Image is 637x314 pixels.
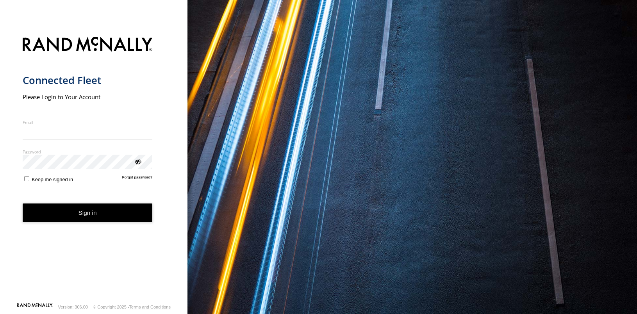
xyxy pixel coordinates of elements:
div: ViewPassword [134,157,141,165]
img: Rand McNally [23,35,153,55]
span: Keep me signed in [32,177,73,182]
a: Terms and Conditions [129,305,171,309]
div: © Copyright 2025 - [93,305,171,309]
label: Password [23,149,153,155]
a: Forgot password? [122,175,153,182]
div: Version: 306.00 [58,305,88,309]
form: main [23,32,165,302]
button: Sign in [23,203,153,223]
a: Visit our Website [17,303,53,311]
h1: Connected Fleet [23,74,153,87]
input: Keep me signed in [24,176,29,181]
h2: Please Login to Your Account [23,93,153,101]
label: Email [23,120,153,125]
